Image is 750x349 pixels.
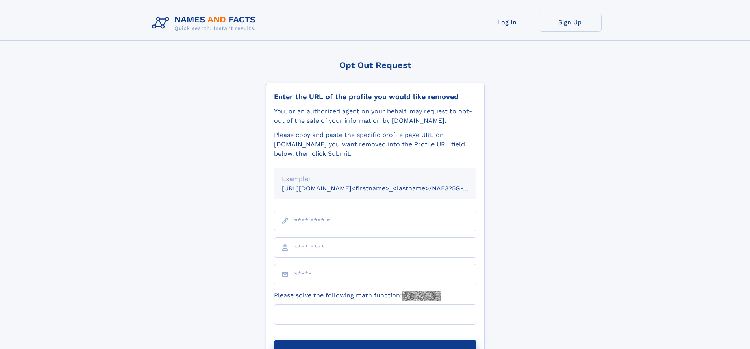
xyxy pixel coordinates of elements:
[266,60,485,70] div: Opt Out Request
[274,291,441,301] label: Please solve the following math function:
[539,13,602,32] a: Sign Up
[149,13,262,34] img: Logo Names and Facts
[282,174,469,184] div: Example:
[274,92,476,101] div: Enter the URL of the profile you would like removed
[274,107,476,126] div: You, or an authorized agent on your behalf, may request to opt-out of the sale of your informatio...
[274,130,476,159] div: Please copy and paste the specific profile page URL on [DOMAIN_NAME] you want removed into the Pr...
[282,185,491,192] small: [URL][DOMAIN_NAME]<firstname>_<lastname>/NAF325G-xxxxxxxx
[476,13,539,32] a: Log In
